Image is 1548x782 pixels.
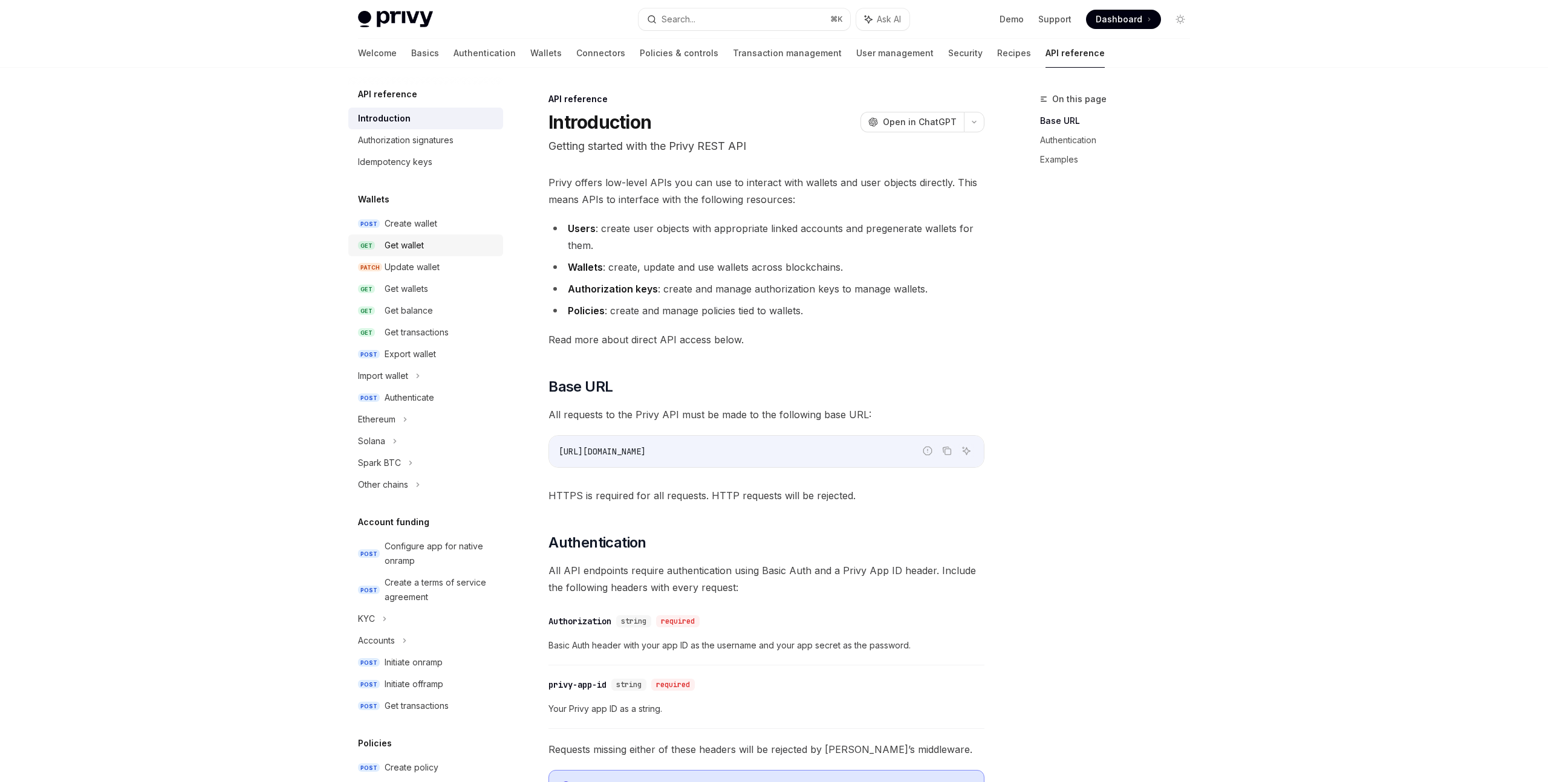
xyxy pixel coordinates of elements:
[958,443,974,459] button: Ask AI
[348,673,503,695] a: POSTInitiate offramp
[1040,150,1200,169] a: Examples
[358,658,380,667] span: POST
[358,192,389,207] h5: Wallets
[358,11,433,28] img: light logo
[348,343,503,365] a: POSTExport wallet
[856,39,934,68] a: User management
[548,93,984,105] div: API reference
[348,300,503,322] a: GETGet balance
[385,575,496,604] div: Create a terms of service agreement
[454,39,516,68] a: Authentication
[358,477,408,492] div: Other chains
[548,741,984,758] span: Requests missing either of these headers will be rejected by [PERSON_NAME]’s middleware.
[358,633,395,648] div: Accounts
[358,515,429,529] h5: Account funding
[548,615,611,627] div: Authorization
[640,39,718,68] a: Policies & controls
[568,261,603,273] strong: Wallets
[385,655,443,670] div: Initiate onramp
[568,305,605,317] strong: Policies
[385,216,437,231] div: Create wallet
[348,234,503,256] a: GETGet wallet
[358,328,375,337] span: GET
[548,487,984,504] span: HTTPS is required for all requests. HTTP requests will be rejected.
[548,638,984,653] span: Basic Auth header with your app ID as the username and your app secret as the password.
[348,129,503,151] a: Authorization signatures
[411,39,439,68] a: Basics
[568,222,596,234] strong: Users
[548,562,984,596] span: All API endpoints require authentication using Basic Auth and a Privy App ID header. Include the ...
[548,533,646,552] span: Authentication
[385,347,436,361] div: Export wallet
[348,151,503,173] a: Idempotency keys
[559,446,646,457] span: [URL][DOMAIN_NAME]
[1040,131,1200,150] a: Authentication
[621,616,646,626] span: string
[948,39,983,68] a: Security
[385,390,434,405] div: Authenticate
[358,369,408,383] div: Import wallet
[651,679,695,691] div: required
[830,15,843,24] span: ⌘ K
[385,260,440,274] div: Update wallet
[358,111,411,126] div: Introduction
[385,238,424,253] div: Get wallet
[358,87,417,102] h5: API reference
[548,138,984,155] p: Getting started with the Privy REST API
[358,306,375,315] span: GET
[348,256,503,278] a: PATCHUpdate wallet
[348,213,503,234] a: POSTCreate wallet
[385,325,449,340] div: Get transactions
[548,406,984,423] span: All requests to the Privy API must be made to the following base URL:
[530,39,562,68] a: Wallets
[358,612,375,626] div: KYC
[385,677,443,691] div: Initiate offramp
[348,757,503,778] a: POSTCreate policy
[548,280,984,297] li: : create and manage authorization keys to manage wallets.
[548,220,984,254] li: : create user objects with appropriate linked accounts and pregenerate wallets for them.
[939,443,955,459] button: Copy the contents from the code block
[358,219,380,228] span: POST
[1038,13,1072,25] a: Support
[860,112,964,132] button: Open in ChatGPT
[920,443,935,459] button: Report incorrect code
[358,241,375,250] span: GET
[348,322,503,343] a: GETGet transactions
[358,285,375,294] span: GET
[1096,13,1142,25] span: Dashboard
[883,116,957,128] span: Open in ChatGPT
[358,702,380,711] span: POST
[576,39,625,68] a: Connectors
[358,263,382,272] span: PATCH
[1052,92,1107,106] span: On this page
[358,586,380,595] span: POST
[568,283,658,295] strong: Authorization keys
[1171,10,1190,29] button: Toggle dark mode
[385,539,496,568] div: Configure app for native onramp
[1046,39,1105,68] a: API reference
[385,699,449,713] div: Get transactions
[1086,10,1161,29] a: Dashboard
[358,155,432,169] div: Idempotency keys
[385,303,433,318] div: Get balance
[348,695,503,717] a: POSTGet transactions
[358,680,380,689] span: POST
[662,12,695,27] div: Search...
[548,111,651,133] h1: Introduction
[348,535,503,572] a: POSTConfigure app for native onramp
[358,133,454,147] div: Authorization signatures
[656,615,700,627] div: required
[358,456,401,470] div: Spark BTC
[1000,13,1024,25] a: Demo
[997,39,1031,68] a: Recipes
[385,760,438,775] div: Create policy
[385,282,428,296] div: Get wallets
[348,387,503,409] a: POSTAuthenticate
[348,108,503,129] a: Introduction
[358,549,380,558] span: POST
[548,679,607,691] div: privy-app-id
[348,278,503,300] a: GETGet wallets
[358,412,395,427] div: Ethereum
[548,331,984,348] span: Read more about direct API access below.
[358,434,385,448] div: Solana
